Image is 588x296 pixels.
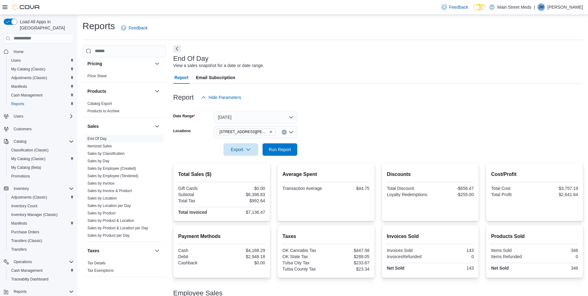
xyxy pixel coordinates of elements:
[327,248,369,253] div: $447.58
[9,146,51,154] a: Classification (Classic)
[282,171,369,178] h2: Average Spent
[87,218,134,223] a: Sales by Product & Location
[269,146,291,153] span: Run Report
[491,233,578,240] h2: Products Sold
[87,88,106,94] h3: Products
[87,123,99,129] h3: Sales
[1,137,76,146] button: Catalog
[11,174,30,179] span: Promotions
[491,171,578,178] h2: Cost/Profit
[223,192,265,197] div: $6,398.83
[539,3,544,11] span: JM
[11,221,27,226] span: Manifests
[9,276,74,283] span: Traceabilty Dashboard
[9,92,74,99] span: Cash Management
[87,268,114,273] a: Tax Exemptions
[9,92,45,99] a: Cash Management
[87,137,107,141] a: End Of Day
[87,261,106,265] a: Tax Details
[178,198,220,203] div: Total Tax
[153,87,161,95] button: Products
[269,130,273,134] button: Remove 4555 S Mingo Rd from selection in this group
[82,72,166,82] div: Pricing
[87,151,125,156] a: Sales by Classification
[6,82,76,91] button: Manifests
[9,237,74,244] span: Transfers (Classic)
[387,254,429,259] div: InvoicesRefunded
[173,55,209,62] h3: End Of Day
[223,248,265,253] div: $4,188.29
[11,288,74,295] span: Reports
[491,248,533,253] div: Items Sold
[6,56,76,65] button: Users
[9,74,50,82] a: Adjustments (Classic)
[6,172,76,181] button: Promotions
[6,245,76,254] button: Transfers
[9,83,74,90] span: Manifests
[9,57,74,64] span: Users
[87,61,102,67] h3: Pricing
[209,94,241,101] span: Hide Parameters
[439,1,471,13] a: Feedback
[282,260,325,265] div: Tulsa City Tax
[9,155,48,163] a: My Catalog (Classic)
[1,112,76,121] button: Users
[282,248,325,253] div: OK Cannabis Tax
[282,233,369,240] h2: Taxes
[6,266,76,275] button: Cash Management
[9,57,23,64] a: Users
[9,220,74,227] span: Manifests
[536,186,578,191] div: $3,757.19
[282,186,325,191] div: Transaction Average
[9,211,74,218] span: Inventory Manager (Classic)
[178,210,207,215] strong: Total Invoiced
[9,164,44,171] a: My Catalog (Beta)
[11,258,74,266] span: Operations
[11,113,74,120] span: Users
[9,65,48,73] a: My Catalog (Classic)
[11,138,74,145] span: Catalog
[327,260,369,265] div: $233.67
[9,173,74,180] span: Promotions
[153,247,161,254] button: Taxes
[282,254,325,259] div: OK State Tax
[11,230,39,235] span: Purchase Orders
[9,83,29,90] a: Manifests
[223,143,258,156] button: Export
[327,254,369,259] div: $288.05
[9,194,50,201] a: Adjustments (Classic)
[536,248,578,253] div: 346
[87,88,152,94] button: Products
[178,260,220,265] div: Cashback
[327,267,369,271] div: $23.34
[82,100,166,117] div: Products
[223,186,265,191] div: $0.00
[387,186,429,191] div: Total Discount
[1,124,76,133] button: Customers
[87,144,112,148] a: Itemized Sales
[87,248,152,254] button: Taxes
[491,266,509,271] strong: Net Sold
[87,159,109,164] span: Sales by Day
[173,62,264,69] div: View a sales snapshot for a date or date range.
[11,204,38,209] span: Inventory Count
[11,288,29,295] button: Reports
[82,20,115,32] h1: Reports
[491,186,533,191] div: Total Cost
[9,164,74,171] span: My Catalog (Beta)
[223,198,265,203] div: $992.64
[491,192,533,197] div: Total Profit
[153,60,161,67] button: Pricing
[87,226,148,230] a: Sales by Product & Location per Day
[6,275,76,284] button: Traceabilty Dashboard
[87,166,136,171] a: Sales by Employee (Created)
[6,236,76,245] button: Transfers (Classic)
[9,173,33,180] a: Promotions
[11,268,42,273] span: Cash Management
[9,202,74,210] span: Inventory Count
[11,67,46,72] span: My Catalog (Classic)
[6,219,76,228] button: Manifests
[11,212,58,217] span: Inventory Manager (Classic)
[9,246,29,253] a: Transfers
